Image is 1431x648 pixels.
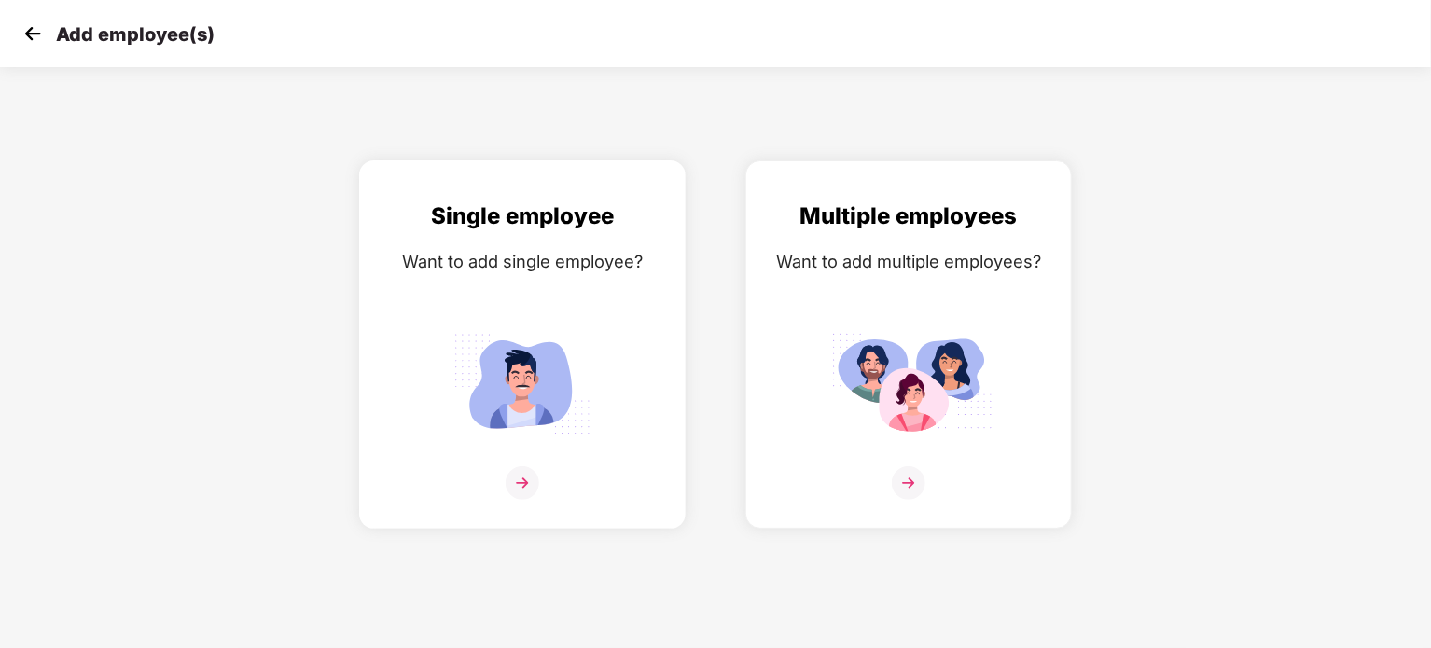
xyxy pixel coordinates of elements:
[56,23,215,46] p: Add employee(s)
[765,248,1052,275] div: Want to add multiple employees?
[825,325,993,442] img: svg+xml;base64,PHN2ZyB4bWxucz0iaHR0cDovL3d3dy53My5vcmcvMjAwMC9zdmciIGlkPSJNdWx0aXBsZV9lbXBsb3llZS...
[438,325,606,442] img: svg+xml;base64,PHN2ZyB4bWxucz0iaHR0cDovL3d3dy53My5vcmcvMjAwMC9zdmciIGlkPSJTaW5nbGVfZW1wbG95ZWUiIH...
[765,199,1052,234] div: Multiple employees
[506,466,539,500] img: svg+xml;base64,PHN2ZyB4bWxucz0iaHR0cDovL3d3dy53My5vcmcvMjAwMC9zdmciIHdpZHRoPSIzNiIgaGVpZ2h0PSIzNi...
[892,466,925,500] img: svg+xml;base64,PHN2ZyB4bWxucz0iaHR0cDovL3d3dy53My5vcmcvMjAwMC9zdmciIHdpZHRoPSIzNiIgaGVpZ2h0PSIzNi...
[19,20,47,48] img: svg+xml;base64,PHN2ZyB4bWxucz0iaHR0cDovL3d3dy53My5vcmcvMjAwMC9zdmciIHdpZHRoPSIzMCIgaGVpZ2h0PSIzMC...
[379,199,666,234] div: Single employee
[379,248,666,275] div: Want to add single employee?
